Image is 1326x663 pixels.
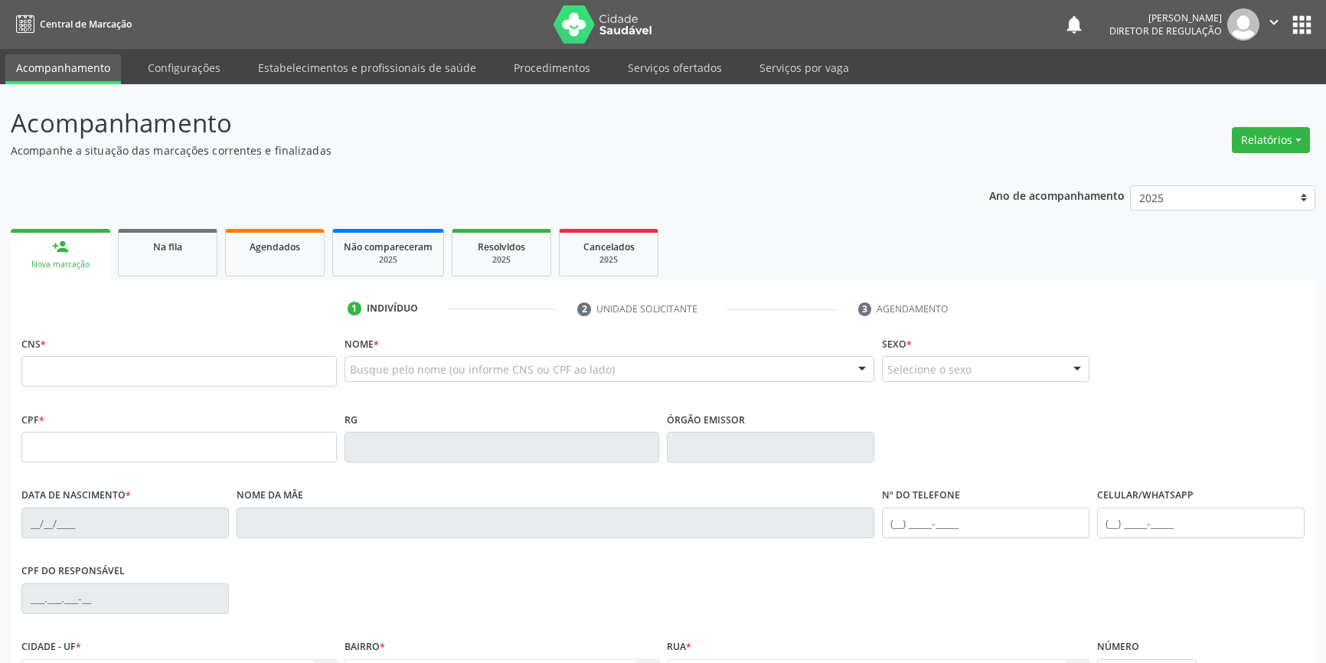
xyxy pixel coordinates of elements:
[11,104,924,142] p: Acompanhamento
[237,484,303,508] label: Nome da mãe
[348,302,361,315] div: 1
[345,408,358,432] label: RG
[52,238,69,255] div: person_add
[11,142,924,158] p: Acompanhe a situação das marcações correntes e finalizadas
[1266,14,1282,31] i: 
[667,408,745,432] label: Órgão emissor
[137,54,231,81] a: Configurações
[749,54,860,81] a: Serviços por vaga
[367,302,418,315] div: Indivíduo
[247,54,487,81] a: Estabelecimentos e profissionais de saúde
[21,508,229,538] input: __/__/____
[882,332,912,356] label: Sexo
[882,484,960,508] label: Nº do Telefone
[989,185,1125,204] p: Ano de acompanhamento
[882,508,1089,538] input: (__) _____-_____
[617,54,733,81] a: Serviços ofertados
[583,240,635,253] span: Cancelados
[5,54,121,84] a: Acompanhamento
[344,254,433,266] div: 2025
[1227,8,1259,41] img: img
[1259,8,1288,41] button: 
[1097,635,1139,659] label: Número
[667,635,691,659] label: Rua
[345,332,379,356] label: Nome
[21,332,46,356] label: CNS
[250,240,300,253] span: Agendados
[1288,11,1315,38] button: apps
[1109,11,1222,24] div: [PERSON_NAME]
[153,240,182,253] span: Na fila
[478,240,525,253] span: Resolvidos
[11,11,132,37] a: Central de Marcação
[1063,14,1085,35] button: notifications
[344,240,433,253] span: Não compareceram
[21,560,125,583] label: CPF do responsável
[21,408,44,432] label: CPF
[21,259,100,270] div: Nova marcação
[887,361,972,377] span: Selecione o sexo
[1097,508,1305,538] input: (__) _____-_____
[350,361,615,377] span: Busque pelo nome (ou informe CNS ou CPF ao lado)
[1232,127,1310,153] button: Relatórios
[570,254,647,266] div: 2025
[1097,484,1194,508] label: Celular/WhatsApp
[1109,24,1222,38] span: Diretor de regulação
[463,254,540,266] div: 2025
[503,54,601,81] a: Procedimentos
[21,484,131,508] label: Data de nascimento
[345,635,385,659] label: Bairro
[21,583,229,614] input: ___.___.___-__
[40,18,132,31] span: Central de Marcação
